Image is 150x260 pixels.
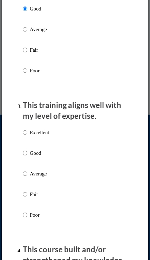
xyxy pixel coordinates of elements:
p: Poor [30,67,49,74]
input: Excellent [23,129,27,136]
p: Excellent [30,129,49,136]
p: Good [30,149,49,157]
input: Average [23,170,27,178]
input: Good [23,5,27,13]
input: Fair [23,46,27,54]
p: Fair [30,46,49,54]
input: Poor [23,211,27,219]
p: Average [30,170,49,178]
input: Fair [23,190,27,198]
input: Good [23,149,27,157]
input: Poor [23,67,27,74]
p: This training aligns well with my level of expertise. [23,100,127,122]
p: Average [30,26,49,33]
p: Good [30,5,49,13]
p: Fair [30,190,49,198]
input: Average [23,26,27,33]
p: Poor [30,211,49,219]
